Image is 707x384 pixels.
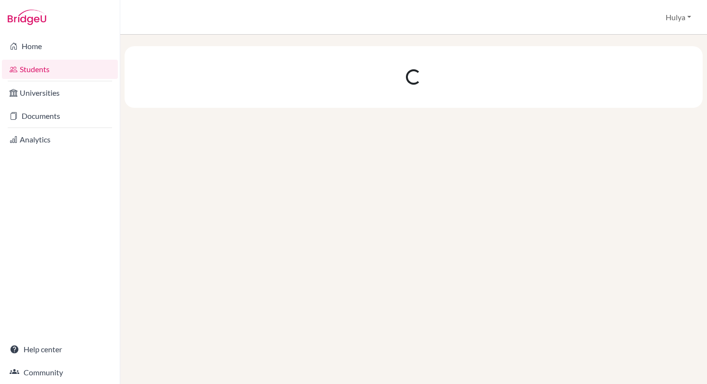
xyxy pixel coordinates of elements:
a: Universities [2,83,118,102]
a: Documents [2,106,118,126]
button: Hulya [661,8,695,26]
a: Help center [2,340,118,359]
a: Community [2,363,118,382]
a: Students [2,60,118,79]
a: Analytics [2,130,118,149]
a: Home [2,37,118,56]
img: Bridge-U [8,10,46,25]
